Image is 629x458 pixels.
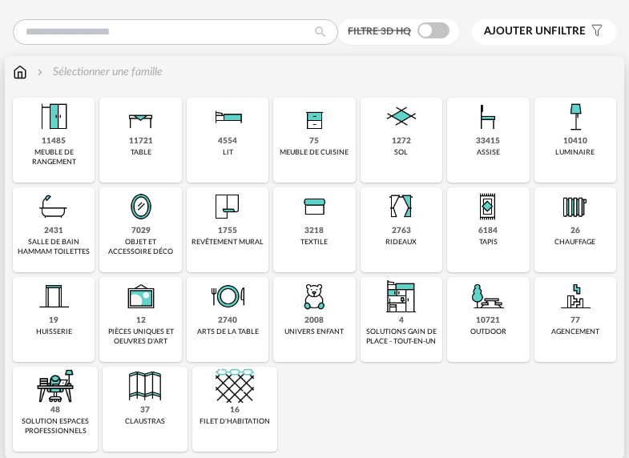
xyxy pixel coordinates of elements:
div: 2763 [392,226,411,236]
div: lit [223,148,233,157]
div: meuble de cuisine [280,148,349,157]
img: Literie.png [208,98,247,136]
div: 48 [50,405,60,416]
div: 33415 [476,136,500,147]
img: Sol.png [382,98,421,136]
div: 12 [136,315,146,326]
div: sol [394,148,408,157]
img: ToutEnUn.png [382,277,421,315]
div: 11721 [129,136,153,147]
img: Table.png [122,98,160,136]
div: huisserie [36,327,72,336]
img: Rangement.png [295,98,333,136]
img: UniqueOeuvre.png [122,277,160,315]
div: textile [300,238,328,247]
div: 11485 [42,136,66,147]
button: Ajouter unfiltre Filter icon [472,19,616,45]
img: Outdoor.png [469,277,507,315]
img: filet.png [216,367,254,405]
img: UniversEnfant.png [295,277,333,315]
div: salle de bain hammam toilettes [18,238,90,256]
img: Papier%20peint.png [208,187,247,226]
div: chauffage [554,238,595,247]
div: filet d'habitation [200,417,270,426]
div: tapis [479,238,498,247]
div: univers enfant [284,327,344,336]
div: revêtement mural [192,238,264,247]
div: Sélectionner une famille [34,64,163,80]
img: espace-de-travail.png [36,367,75,405]
div: 10721 [476,315,500,326]
img: svg+xml;base64,PHN2ZyB3aWR0aD0iMTYiIGhlaWdodD0iMTYiIHZpZXdCb3g9IjAgMCAxNiAxNiIgZmlsbD0ibm9uZSIgeG... [34,64,46,80]
img: Miroir.png [122,187,160,226]
img: Radiateur.png [556,187,595,226]
div: 3218 [304,226,324,236]
div: 4 [399,315,404,326]
img: Agencement.png [556,277,595,315]
div: 1272 [392,136,411,147]
div: 2008 [304,315,324,326]
div: 4554 [218,136,237,147]
div: 10410 [563,136,587,147]
img: Cloison.png [126,367,164,405]
img: ArtTable.png [208,277,247,315]
img: svg+xml;base64,PHN2ZyB3aWR0aD0iMTYiIGhlaWdodD0iMTciIHZpZXdCb3g9IjAgMCAxNiAxNyIgZmlsbD0ibm9uZSIgeG... [13,64,27,80]
img: Luminaire.png [556,98,595,136]
div: table [131,148,151,157]
img: Tapis.png [469,187,507,226]
span: Filtre 3D HQ [348,26,411,36]
div: 6184 [478,226,498,236]
div: agencement [551,327,599,336]
div: solutions gain de place - tout-en-un [365,327,437,346]
div: solution espaces professionnels [18,417,93,436]
div: 2431 [44,226,63,236]
div: 19 [49,315,58,326]
img: Assise.png [469,98,507,136]
div: outdoor [470,327,506,336]
div: pièces uniques et oeuvres d'art [104,327,176,346]
div: 2740 [218,315,237,326]
div: claustras [125,417,165,426]
div: assise [477,148,500,157]
div: meuble de rangement [18,148,90,167]
img: Huiserie.png [34,277,73,315]
div: 7029 [131,226,151,236]
img: Rideaux.png [382,187,421,226]
div: 37 [140,405,150,416]
div: 26 [571,226,580,236]
img: Salle%20de%20bain.png [34,187,73,226]
div: 1755 [218,226,237,236]
div: 77 [571,315,580,326]
div: 75 [309,136,319,147]
div: 16 [230,405,240,416]
div: objet et accessoire déco [104,238,176,256]
img: Textile.png [295,187,333,226]
span: Filter icon [586,25,604,38]
span: filtre [484,25,586,38]
div: rideaux [385,238,417,247]
img: Meuble%20de%20rangement.png [34,98,73,136]
span: Ajouter un [484,26,551,37]
div: arts de la table [197,327,259,336]
div: luminaire [555,148,595,157]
